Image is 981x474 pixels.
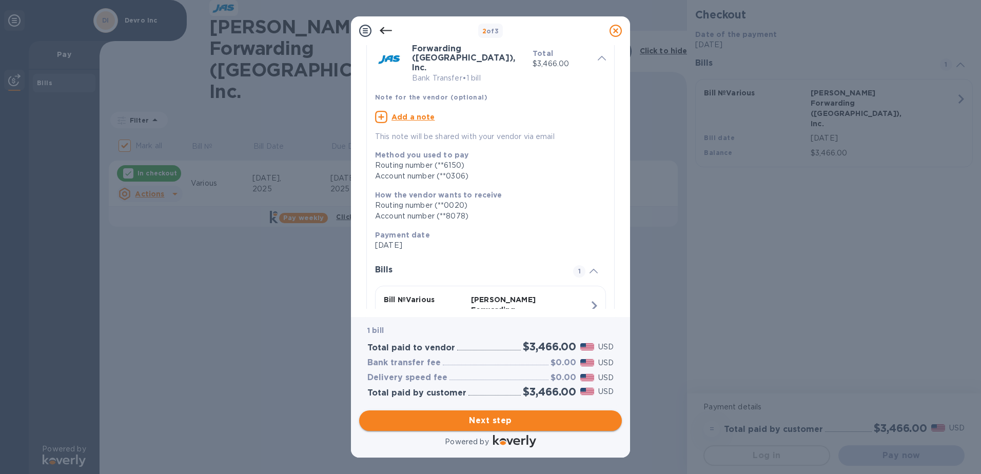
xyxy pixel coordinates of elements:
h3: Total paid by customer [367,388,466,398]
p: USD [598,358,614,368]
img: USD [580,359,594,366]
u: Add a note [391,113,435,121]
b: Total [533,49,553,57]
b: of 3 [482,27,499,35]
h3: Bank transfer fee [367,358,441,368]
b: Method you used to pay [375,151,468,159]
p: USD [598,386,614,397]
h3: Bills [375,265,561,275]
div: Routing number (**0020) [375,200,598,211]
b: 1 bill [367,326,384,334]
img: Logo [493,435,536,447]
span: Next step [367,414,614,427]
h2: $3,466.00 [523,385,576,398]
p: This note will be shared with your vendor via email [375,131,606,142]
div: [PERSON_NAME] Forwarding ([GEOGRAPHIC_DATA]), Inc.Bank Transfer•1 billTotal$3,466.00Note for the ... [375,34,606,142]
h2: $3,466.00 [523,340,576,353]
div: Account number (**8078) [375,211,598,222]
p: Bank Transfer • 1 bill [412,73,524,84]
h3: Delivery speed fee [367,373,447,383]
p: USD [598,372,614,383]
b: How the vendor wants to receive [375,191,502,199]
h3: $0.00 [551,373,576,383]
p: $3,466.00 [533,58,590,69]
img: USD [580,343,594,350]
div: Routing number (**6150) [375,160,598,171]
div: Account number (**0306) [375,171,598,182]
p: USD [598,342,614,352]
p: Bill № Various [384,294,467,305]
button: Bill №Various[PERSON_NAME] Forwarding ([GEOGRAPHIC_DATA]), Inc. [375,286,606,374]
span: 2 [482,27,486,35]
img: USD [580,388,594,395]
p: [PERSON_NAME] Forwarding ([GEOGRAPHIC_DATA]), Inc. [471,294,554,335]
button: Next step [359,410,622,431]
img: USD [580,374,594,381]
p: Powered by [445,437,488,447]
h3: $0.00 [551,358,576,368]
p: [DATE] [375,240,598,251]
b: Note for the vendor (optional) [375,93,487,101]
span: 1 [573,265,585,278]
h3: Total paid to vendor [367,343,455,353]
b: Payment date [375,231,430,239]
b: [PERSON_NAME] Forwarding ([GEOGRAPHIC_DATA]), Inc. [412,34,515,72]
